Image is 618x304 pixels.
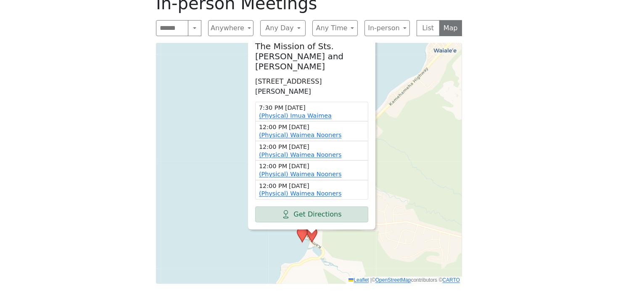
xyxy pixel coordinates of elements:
span: [DATE] [289,182,309,190]
time: 7:30 PM [259,104,364,112]
button: Map [439,20,462,36]
button: Any Time [312,20,358,36]
button: Any Day [260,20,306,36]
div: © contributors © [346,277,462,284]
span: [DATE] [289,143,309,151]
a: Leaflet [349,277,369,283]
input: Search [156,20,188,36]
span: [DATE] [285,104,306,112]
button: List [417,20,440,36]
a: (Physical) Waimea Nooners [259,132,342,138]
a: (Physical) Waimea Nooners [259,151,342,158]
a: OpenStreetMap [375,277,411,283]
button: In-person [364,20,410,36]
span: | [370,277,372,283]
a: Get Directions [255,206,368,222]
h2: The Mission of Sts. [PERSON_NAME] and [PERSON_NAME] [255,41,368,71]
a: (Physical) Imua Waimea [259,112,332,119]
time: 12:00 PM [259,182,364,190]
p: [STREET_ADDRESS][PERSON_NAME] [255,77,368,97]
time: 12:00 PM [259,162,364,170]
time: 12:00 PM [259,143,364,151]
button: Search [188,20,201,36]
button: Anywhere [208,20,254,36]
time: 12:00 PM [259,123,364,131]
a: (Physical) Waimea Nooners [259,190,342,197]
span: [DATE] [289,123,309,131]
a: (Physical) Waimea Nooners [259,171,342,177]
a: CARTO [442,277,460,283]
span: [DATE] [289,162,309,170]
